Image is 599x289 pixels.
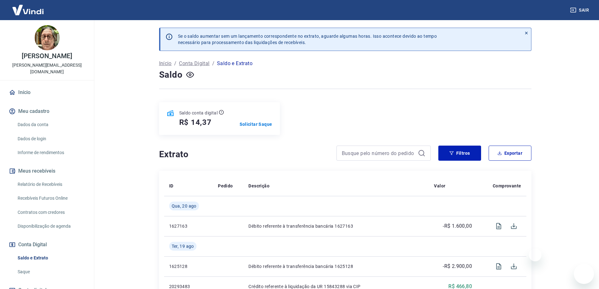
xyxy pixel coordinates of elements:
[8,164,86,178] button: Meus recebíveis
[179,110,218,116] p: Saldo conta digital
[15,192,86,205] a: Recebíveis Futuros Online
[159,60,172,67] a: Início
[35,25,60,50] img: 4333f548-8119-41c7-b0db-7724d53141bc.jpeg
[529,249,541,261] iframe: Fechar mensagem
[218,183,233,189] p: Pedido
[22,53,72,59] p: [PERSON_NAME]
[8,104,86,118] button: Meu cadastro
[342,148,415,158] input: Busque pelo número do pedido
[248,183,269,189] p: Descrição
[240,121,272,127] a: Solicitar Saque
[491,259,506,274] span: Visualizar
[248,263,424,270] p: Débito referente à transferência bancária 1625128
[159,148,329,161] h4: Extrato
[217,60,252,67] p: Saldo e Extrato
[172,203,197,209] span: Qua, 20 ago
[8,86,86,99] a: Início
[178,33,437,46] p: Se o saldo aumentar sem um lançamento correspondente no extrato, aguarde algumas horas. Isso acon...
[434,183,445,189] p: Valor
[493,183,521,189] p: Comprovante
[15,178,86,191] a: Relatório de Recebíveis
[169,183,174,189] p: ID
[15,206,86,219] a: Contratos com credores
[15,220,86,233] a: Disponibilização de agenda
[15,118,86,131] a: Dados da conta
[491,219,506,234] span: Visualizar
[15,146,86,159] a: Informe de rendimentos
[15,265,86,278] a: Saque
[248,223,424,229] p: Débito referente à transferência bancária 1627163
[8,0,48,19] img: Vindi
[8,238,86,252] button: Conta Digital
[438,146,481,161] button: Filtros
[169,263,208,270] p: 1625128
[506,259,521,274] span: Download
[15,132,86,145] a: Dados de login
[443,263,472,270] p: -R$ 2.900,00
[15,252,86,264] a: Saldo e Extrato
[174,60,176,67] p: /
[489,146,531,161] button: Exportar
[5,62,89,75] p: [PERSON_NAME][EMAIL_ADDRESS][DOMAIN_NAME]
[574,264,594,284] iframe: Botão para abrir a janela de mensagens
[506,219,521,234] span: Download
[443,222,472,230] p: -R$ 1.600,00
[179,117,212,127] h5: R$ 14,37
[569,4,591,16] button: Sair
[212,60,214,67] p: /
[169,223,208,229] p: 1627163
[159,69,183,81] h4: Saldo
[179,60,209,67] a: Conta Digital
[172,243,194,249] span: Ter, 19 ago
